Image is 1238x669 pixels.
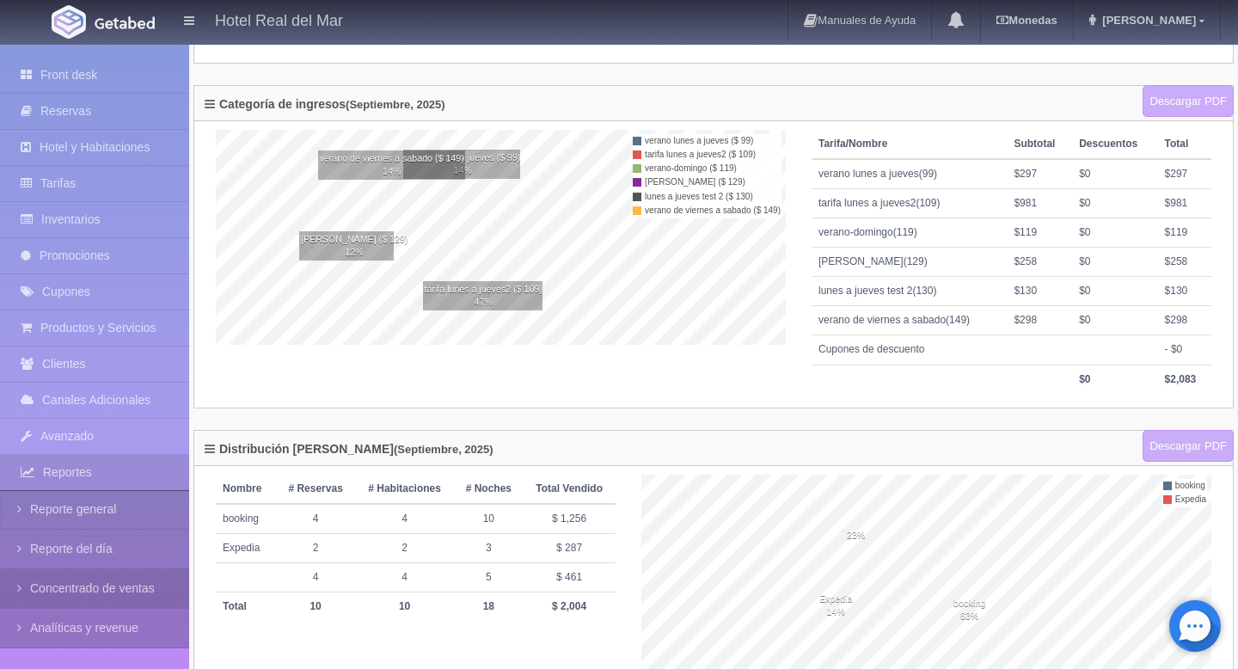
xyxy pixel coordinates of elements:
td: booking [216,504,277,534]
td: $0 [1072,277,1157,306]
th: Nombre [216,475,277,504]
img: Getabed [95,16,155,29]
td: $297 [1158,159,1211,189]
h4: Hotel Real del Mar [215,9,343,30]
td: $119 [1007,218,1072,247]
h4: Distribución [PERSON_NAME] [205,443,493,460]
td: 3 [454,534,523,563]
td: $119 [1158,218,1211,247]
th: Descuentos [1072,130,1157,159]
td: $0 [1072,248,1157,277]
td: verano-domingo(119) [812,218,1007,247]
td: $ 1,256 [523,504,616,534]
th: Tarifa/Nombre [812,130,1007,159]
div: verano lunes a jueves ($ 99) 14% [403,150,522,179]
th: Total [1158,130,1211,159]
td: verano lunes a jueves(99) [812,159,1007,189]
td: $258 [1158,248,1211,277]
div: [PERSON_NAME] ($ 129) 12% [299,231,409,261]
th: # Reservas [277,475,355,504]
td: $ 287 [523,534,616,563]
td: $0 [1072,218,1157,247]
td: $981 [1007,188,1072,218]
b: Monedas [996,14,1057,27]
div: booking 63% [952,595,987,624]
td: tarifa lunes a jueves2(109) [812,188,1007,218]
td: $0 [1072,188,1157,218]
td: 2 [277,534,355,563]
td: $258 [1007,248,1072,277]
td: booking [1173,479,1207,493]
td: $ 461 [523,563,616,592]
td: $130 [1158,277,1211,306]
th: $ 2,004 [523,592,616,622]
td: 4 [277,563,355,592]
td: lunes a jueves test 2 ($ 130) [642,190,781,204]
td: - $0 [1158,335,1211,365]
th: Total Vendido [523,475,616,504]
td: tarifa lunes a jueves2 ($ 109) [642,148,781,162]
td: [PERSON_NAME] ($ 129) [642,175,781,189]
td: 4 [355,563,455,592]
span: [PERSON_NAME] [1098,14,1196,27]
td: Cupones de descuento [812,335,1158,365]
th: Total [216,592,277,622]
td: 10 [454,504,523,534]
th: 18 [454,592,523,622]
a: Descargar PDF [1143,85,1234,118]
th: # Noches [454,475,523,504]
td: $297 [1007,159,1072,189]
td: lunes a jueves test 2(130) [812,277,1007,306]
td: $0 [1072,306,1157,335]
div: tarifa lunes a jueves2 ($ 109) 47% [423,281,544,310]
a: Descargar PDF [1143,430,1234,463]
td: 5 [454,563,523,592]
td: $0 [1072,159,1157,189]
th: $2,083 [1158,365,1211,394]
td: verano de viernes a sabado(149) [812,306,1007,335]
td: verano-domingo ($ 119) [642,162,781,175]
th: 10 [355,592,455,622]
td: Expedia [1173,493,1207,506]
label: (Septiembre, 2025) [394,444,493,456]
div: 23% [845,514,867,543]
td: $298 [1007,306,1072,335]
td: $130 [1007,277,1072,306]
th: Subtotal [1007,130,1072,159]
div: Expedia 14% [818,591,855,620]
label: (Septiembre, 2025) [346,99,445,111]
td: verano lunes a jueves ($ 99) [642,134,781,148]
td: 4 [355,504,455,534]
img: Getabed [52,5,86,39]
div: verano de viernes a sabado ($ 149) 14% [318,150,466,180]
td: 2 [355,534,455,563]
h4: Categoría de ingresos [205,98,445,115]
th: 10 [277,592,355,622]
td: 4 [277,504,355,534]
td: verano de viernes a sabado ($ 149) [642,204,781,218]
td: $298 [1158,306,1211,335]
th: # Habitaciones [355,475,455,504]
td: $981 [1158,188,1211,218]
td: [PERSON_NAME](129) [812,248,1007,277]
td: Expedia [216,534,277,563]
th: $0 [1072,365,1157,394]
